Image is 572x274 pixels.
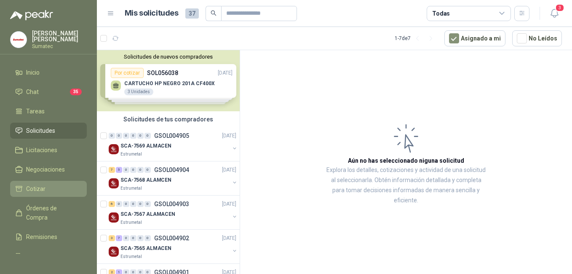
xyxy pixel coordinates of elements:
p: GSOL004902 [154,235,189,241]
p: GSOL004905 [154,133,189,139]
div: 0 [130,201,136,207]
p: Estrumetal [120,253,142,260]
span: Chat [26,87,39,97]
div: 5 [116,167,122,173]
p: Estrumetal [120,151,142,158]
span: Inicio [26,68,40,77]
span: Tareas [26,107,45,116]
a: Órdenes de Compra [10,200,87,226]
span: Cotizar [26,184,45,193]
a: Cotizar [10,181,87,197]
div: Solicitudes de tus compradores [97,111,240,127]
img: Company Logo [109,212,119,223]
p: SCA-7567 ALAMACEN [120,210,175,218]
img: Company Logo [109,144,119,154]
p: Estrumetal [120,185,142,192]
p: GSOL004904 [154,167,189,173]
div: 0 [130,167,136,173]
span: Negociaciones [26,165,65,174]
div: 6 [109,201,115,207]
span: Remisiones [26,232,57,242]
div: 0 [137,201,144,207]
span: 37 [185,8,199,19]
a: Solicitudes [10,123,87,139]
p: Explora los detalles, cotizaciones y actividad de una solicitud al seleccionarla. Obtén informaci... [324,165,488,206]
div: 0 [116,133,122,139]
div: Todas [432,9,450,18]
div: 0 [130,235,136,241]
div: 0 [123,201,129,207]
p: [DATE] [222,200,236,208]
p: [PERSON_NAME] [PERSON_NAME] [32,30,87,42]
p: Estrumetal [120,219,142,226]
a: 0 0 0 0 0 0 GSOL004905[DATE] Company LogoSCA-7569 ALMACENEstrumetal [109,131,238,158]
div: 0 [144,201,151,207]
p: Sumatec [32,44,87,49]
div: 0 [123,133,129,139]
span: 35 [70,89,82,95]
img: Company Logo [11,32,27,48]
div: 0 [144,235,151,241]
p: [DATE] [222,234,236,242]
p: [DATE] [222,132,236,140]
a: Licitaciones [10,142,87,158]
img: Logo peakr [10,10,53,20]
a: Chat35 [10,84,87,100]
p: SCA-7569 ALMACEN [120,142,171,150]
span: Solicitudes [26,126,55,135]
div: 0 [137,167,144,173]
p: [DATE] [222,166,236,174]
div: 3 [109,235,115,241]
a: Configuración [10,248,87,264]
span: Licitaciones [26,145,57,155]
div: 0 [123,167,129,173]
h1: Mis solicitudes [125,7,179,19]
p: GSOL004903 [154,201,189,207]
a: 7 5 0 0 0 0 GSOL004904[DATE] Company LogoSCA-7568 ALAMCENEstrumetal [109,165,238,192]
div: 0 [109,133,115,139]
button: Asignado a mi [444,30,505,46]
a: Remisiones [10,229,87,245]
a: Inicio [10,64,87,81]
img: Company Logo [109,178,119,188]
div: 1 - 7 de 7 [395,32,438,45]
a: Negociaciones [10,161,87,177]
span: 3 [555,4,564,12]
div: 7 [116,235,122,241]
span: search [211,10,217,16]
div: 0 [144,167,151,173]
button: 3 [547,6,562,21]
div: 7 [109,167,115,173]
p: SCA-7568 ALAMCEN [120,176,171,184]
div: 0 [137,235,144,241]
span: Órdenes de Compra [26,204,79,222]
div: Solicitudes de nuevos compradoresPor cotizarSOL056038[DATE] CARTUCHO HP NEGRO 201A CF400X3 Unidad... [97,50,240,111]
a: 3 7 0 0 0 0 GSOL004902[DATE] Company LogoSCA-7565 ALMACENEstrumetal [109,233,238,260]
p: SCA-7565 ALMACEN [120,244,171,253]
button: No Leídos [512,30,562,46]
div: 0 [123,235,129,241]
a: Tareas [10,103,87,119]
span: Configuración [26,252,63,261]
button: Solicitudes de nuevos compradores [100,54,236,60]
h3: Aún no has seleccionado niguna solicitud [348,156,464,165]
div: 0 [137,133,144,139]
img: Company Logo [109,247,119,257]
div: 0 [130,133,136,139]
div: 0 [144,133,151,139]
a: 6 0 0 0 0 0 GSOL004903[DATE] Company LogoSCA-7567 ALAMACENEstrumetal [109,199,238,226]
div: 0 [116,201,122,207]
